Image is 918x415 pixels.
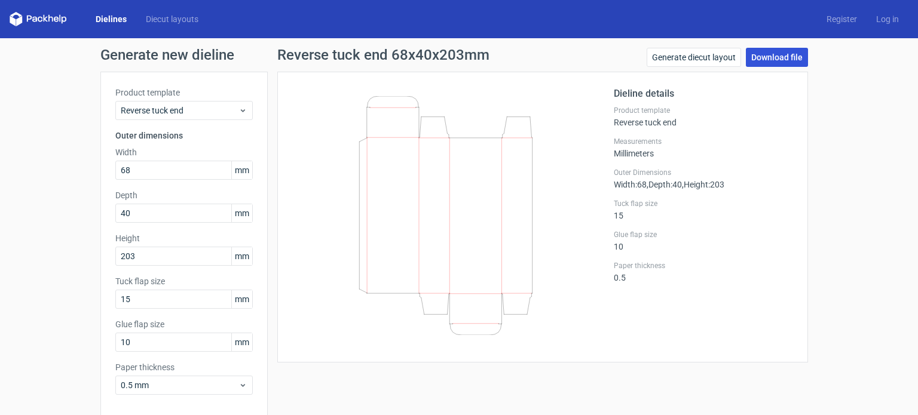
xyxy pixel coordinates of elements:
a: Log in [867,13,908,25]
span: , Depth : 40 [647,180,682,189]
label: Glue flap size [115,318,253,330]
h2: Dieline details [614,87,793,101]
span: Reverse tuck end [121,104,238,116]
label: Outer Dimensions [614,168,793,177]
label: Tuck flap size [614,199,793,208]
a: Diecut layouts [136,13,208,25]
label: Measurements [614,137,793,146]
label: Glue flap size [614,230,793,239]
span: mm [231,333,252,351]
span: 0.5 mm [121,379,238,391]
span: mm [231,247,252,265]
label: Paper thickness [115,361,253,373]
h1: Reverse tuck end 68x40x203mm [277,48,489,62]
div: Millimeters [614,137,793,158]
label: Product template [115,87,253,99]
label: Paper thickness [614,261,793,270]
h1: Generate new dieline [100,48,818,62]
label: Width [115,146,253,158]
span: Width : 68 [614,180,647,189]
label: Product template [614,106,793,115]
div: 10 [614,230,793,251]
div: 0.5 [614,261,793,282]
a: Generate diecut layout [647,48,741,67]
span: mm [231,290,252,308]
div: Reverse tuck end [614,106,793,127]
span: mm [231,204,252,222]
div: 15 [614,199,793,220]
h3: Outer dimensions [115,130,253,142]
label: Tuck flap size [115,275,253,287]
span: mm [231,161,252,179]
label: Depth [115,189,253,201]
label: Height [115,232,253,244]
span: , Height : 203 [682,180,724,189]
a: Register [817,13,867,25]
a: Dielines [86,13,136,25]
a: Download file [746,48,808,67]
